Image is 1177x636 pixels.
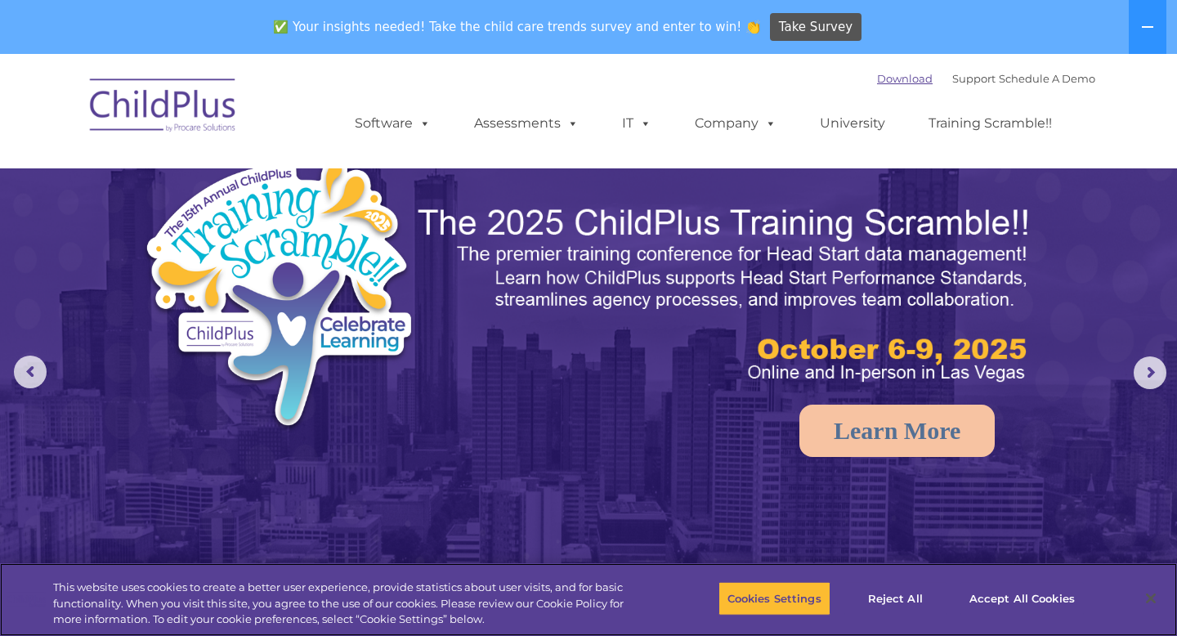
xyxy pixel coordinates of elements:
a: Company [678,107,793,140]
a: Support [952,72,996,85]
span: Phone number [227,175,297,187]
a: Training Scramble!! [912,107,1068,140]
img: ChildPlus by Procare Solutions [82,67,245,149]
div: This website uses cookies to create a better user experience, provide statistics about user visit... [53,580,647,628]
button: Accept All Cookies [960,581,1084,616]
span: Last name [227,108,277,120]
a: University [803,107,902,140]
span: Take Survey [779,13,853,42]
a: Take Survey [770,13,862,42]
a: Learn More [799,405,995,457]
a: IT [606,107,668,140]
a: Download [877,72,933,85]
button: Close [1133,580,1169,616]
button: Cookies Settings [718,581,830,616]
a: Assessments [458,107,595,140]
font: | [877,72,1095,85]
a: Schedule A Demo [999,72,1095,85]
button: Reject All [844,581,947,616]
span: ✅ Your insights needed! Take the child care trends survey and enter to win! 👏 [267,11,768,43]
a: Software [338,107,447,140]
